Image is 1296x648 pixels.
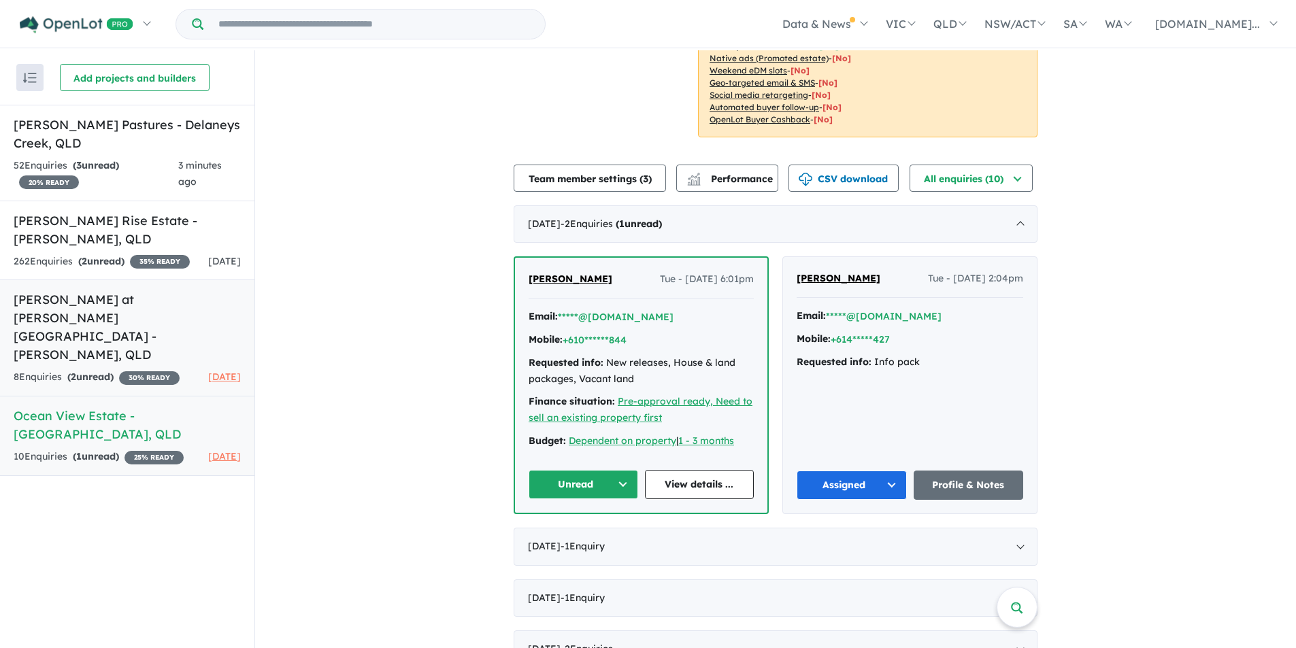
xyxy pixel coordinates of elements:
span: [PERSON_NAME] [797,272,880,284]
div: 10 Enquir ies [14,449,184,465]
a: View details ... [645,470,754,499]
strong: Requested info: [797,356,871,368]
button: Assigned [797,471,907,500]
span: 2 [82,255,87,267]
div: 8 Enquir ies [14,369,180,386]
span: [PERSON_NAME] [529,273,612,285]
u: Invite your team members [710,41,816,51]
span: 20 % READY [19,175,79,189]
strong: Mobile: [529,333,563,345]
u: Social media retargeting [710,90,808,100]
button: All enquiries (10) [910,165,1033,192]
strong: ( unread) [73,450,119,462]
div: | [529,433,754,449]
a: [PERSON_NAME] [529,271,612,288]
span: [No] [791,65,810,75]
img: download icon [799,173,812,186]
button: Unread [529,470,638,499]
button: Performance [676,165,778,192]
div: 262 Enquir ies [14,254,190,270]
span: 1 [76,450,82,462]
span: 35 % READY [130,255,190,269]
span: [DATE] [208,255,241,267]
span: [DOMAIN_NAME]... [1155,17,1260,31]
span: 30 % READY [119,371,180,385]
span: 3 minutes ago [178,159,222,188]
strong: ( unread) [67,371,114,383]
span: 1 [619,218,625,230]
strong: ( unread) [78,255,124,267]
u: Automated buyer follow-up [710,102,819,112]
span: [ Yes ] [819,41,839,51]
span: - 1 Enquir y [561,592,605,604]
span: - 1 Enquir y [561,540,605,552]
span: [DATE] [208,450,241,462]
span: [No] [814,114,833,124]
h5: [PERSON_NAME] at [PERSON_NAME][GEOGRAPHIC_DATA] - [PERSON_NAME] , QLD [14,290,241,364]
span: 25 % READY [124,451,184,464]
strong: Budget: [529,434,566,447]
span: [DATE] [208,371,241,383]
div: 52 Enquir ies [14,158,178,190]
span: 3 [643,173,648,185]
strong: ( unread) [73,159,119,171]
u: OpenLot Buyer Cashback [710,114,810,124]
img: sort.svg [23,73,37,83]
a: Pre-approval ready, Need to sell an existing property first [529,395,752,424]
div: [DATE] [514,205,1037,243]
button: Team member settings (3) [514,165,666,192]
a: Profile & Notes [914,471,1024,500]
a: 1 - 3 months [678,434,734,447]
span: [No] [818,78,837,88]
strong: Email: [529,310,558,322]
u: Native ads (Promoted estate) [710,53,829,63]
span: - 2 Enquir ies [561,218,662,230]
h5: [PERSON_NAME] Rise Estate - [PERSON_NAME] , QLD [14,211,241,248]
strong: Mobile: [797,332,831,345]
strong: ( unread) [616,218,662,230]
button: CSV download [788,165,899,192]
u: Weekend eDM slots [710,65,787,75]
button: Add projects and builders [60,64,210,91]
h5: Ocean View Estate - [GEOGRAPHIC_DATA] , QLD [14,407,241,443]
strong: Requested info: [529,356,603,369]
h5: [PERSON_NAME] Pastures - Delaneys Creek , QLD [14,116,241,152]
img: Openlot PRO Logo White [20,16,133,33]
img: bar-chart.svg [687,177,701,186]
span: Tue - [DATE] 6:01pm [660,271,754,288]
a: Dependent on property [569,434,676,447]
strong: Finance situation: [529,395,615,407]
span: [No] [823,102,842,112]
div: Info pack [797,354,1023,371]
a: [PERSON_NAME] [797,271,880,287]
span: Tue - [DATE] 2:04pm [928,271,1023,287]
span: 3 [76,159,82,171]
input: Try estate name, suburb, builder or developer [206,10,542,39]
span: Performance [689,173,773,185]
span: 2 [71,371,76,383]
img: line-chart.svg [688,173,700,180]
span: [No] [812,90,831,100]
u: Geo-targeted email & SMS [710,78,815,88]
div: [DATE] [514,579,1037,617]
span: [No] [832,53,851,63]
div: [DATE] [514,528,1037,566]
div: New releases, House & land packages, Vacant land [529,355,754,388]
strong: Email: [797,309,826,322]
